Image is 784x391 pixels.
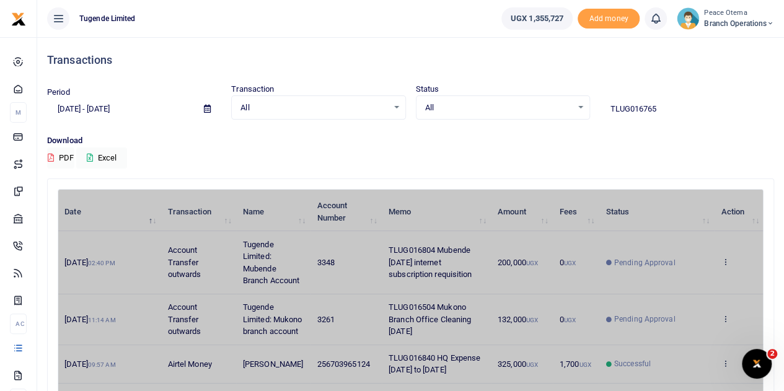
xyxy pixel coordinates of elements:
[704,8,774,19] small: Peace Otema
[742,349,772,379] iframe: Intercom live chat
[10,314,27,334] li: Ac
[47,147,74,169] button: PDF
[704,18,774,29] span: Branch Operations
[677,7,774,30] a: profile-user Peace Otema Branch Operations
[11,12,26,27] img: logo-small
[231,83,274,95] label: Transaction
[47,99,194,120] input: select period
[578,9,640,29] li: Toup your wallet
[11,14,26,23] a: logo-small logo-large logo-large
[47,86,70,99] label: Period
[76,147,127,169] button: Excel
[425,102,572,114] span: All
[47,53,774,67] h4: Transactions
[501,7,573,30] a: UGX 1,355,727
[677,7,699,30] img: profile-user
[767,349,777,359] span: 2
[496,7,578,30] li: Wallet ballance
[578,9,640,29] span: Add money
[416,83,439,95] label: Status
[578,13,640,22] a: Add money
[600,99,774,120] input: Search
[240,102,387,114] span: All
[511,12,563,25] span: UGX 1,355,727
[10,102,27,123] li: M
[47,134,774,147] p: Download
[74,13,141,24] span: Tugende Limited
